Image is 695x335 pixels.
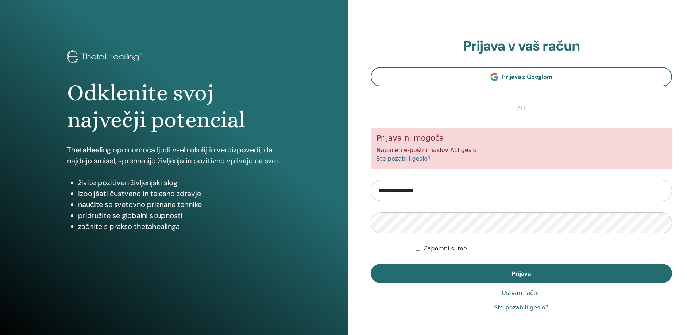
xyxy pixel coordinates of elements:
font: ali [517,104,525,112]
font: Prijava [512,270,531,277]
font: Ustvari račun [502,289,541,296]
font: Prijava ni mogoča [377,134,444,143]
a: Ustvari račun [502,289,541,297]
font: izboljšati čustveno in telesno zdravje [78,189,201,198]
font: Odklenite svoj največji potencial [67,80,245,133]
font: pridružite se globalni skupnosti [78,211,182,220]
font: ThetaHealing opolnomoča ljudi vseh okolij in veroizpovedi, da najdejo smisel, spremenijo življenj... [67,145,280,165]
a: Prijava z Googlom [371,67,672,86]
button: Prijava [371,264,672,283]
font: naučite se svetovno priznane tehnike [78,200,202,209]
font: Zapomni si me [423,245,467,252]
font: Ste pozabili geslo? [494,304,548,311]
div: Ohrani me overjenega za nedoločen čas ali dokler se ročno ne odjavim [416,244,672,253]
font: Prijava z Googlom [502,73,552,81]
a: Ste pozabili geslo? [494,303,548,312]
font: Napačen e-poštni naslov ALI geslo [377,147,477,153]
font: Prijava v vaš račun [463,37,580,55]
font: živite pozitiven življenjski slog [78,178,177,187]
a: Ste pozabili geslo? [377,155,431,162]
font: začnite s prakso thetahealinga [78,222,180,231]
